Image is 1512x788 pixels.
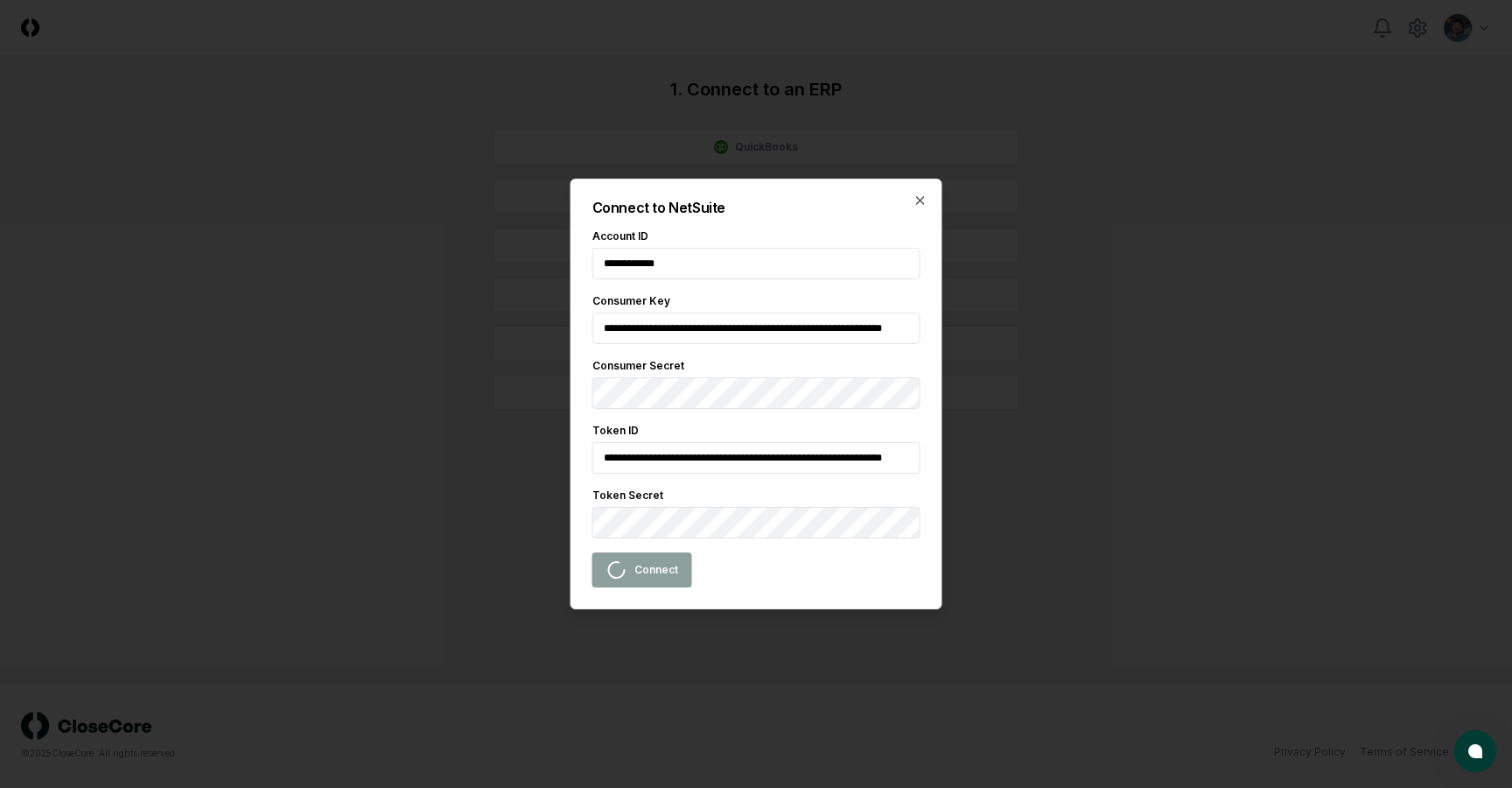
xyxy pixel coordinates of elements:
[592,488,920,503] div: Token Secret
[592,358,920,374] div: Consumer Secret
[592,423,920,439] div: Token ID
[592,201,920,215] h2: Connect to NetSuite
[592,293,920,309] div: Consumer Key
[592,229,920,244] div: Account ID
